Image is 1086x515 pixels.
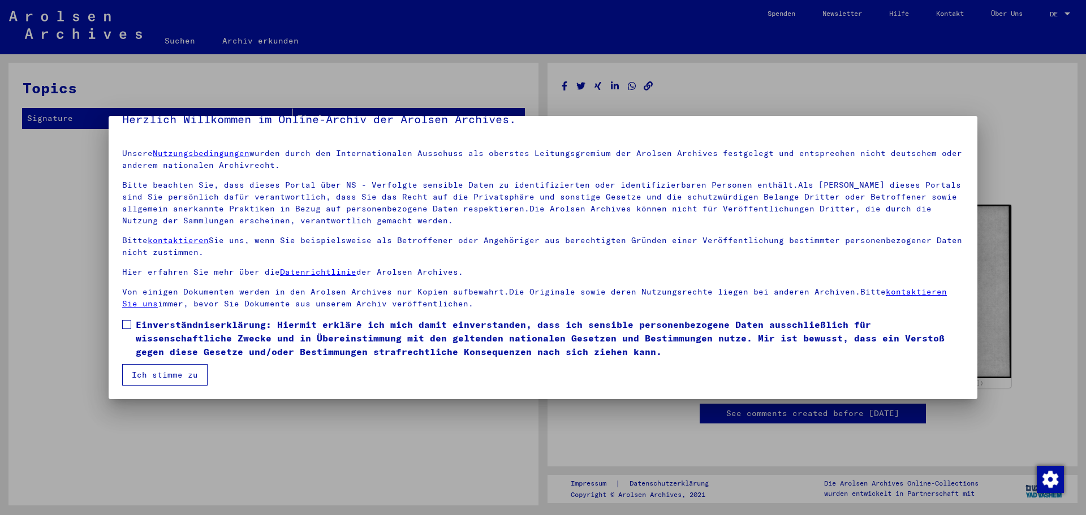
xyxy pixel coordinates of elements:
p: Hier erfahren Sie mehr über die der Arolsen Archives. [122,266,964,278]
a: Nutzungsbedingungen [153,148,249,158]
p: Von einigen Dokumenten werden in den Arolsen Archives nur Kopien aufbewahrt.Die Originale sowie d... [122,286,964,310]
p: Unsere wurden durch den Internationalen Ausschuss als oberstes Leitungsgremium der Arolsen Archiv... [122,148,964,171]
p: Bitte Sie uns, wenn Sie beispielsweise als Betroffener oder Angehöriger aus berechtigten Gründen ... [122,235,964,258]
p: Bitte beachten Sie, dass dieses Portal über NS - Verfolgte sensible Daten zu identifizierten oder... [122,179,964,227]
a: kontaktieren Sie uns [122,287,947,309]
h5: Herzlich Willkommen im Online-Archiv der Arolsen Archives. [122,110,964,128]
button: Ich stimme zu [122,364,208,386]
img: Zustimmung ändern [1037,466,1064,493]
a: Datenrichtlinie [280,267,356,277]
span: Einverständniserklärung: Hiermit erkläre ich mich damit einverstanden, dass ich sensible personen... [136,318,964,358]
a: kontaktieren [148,235,209,245]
